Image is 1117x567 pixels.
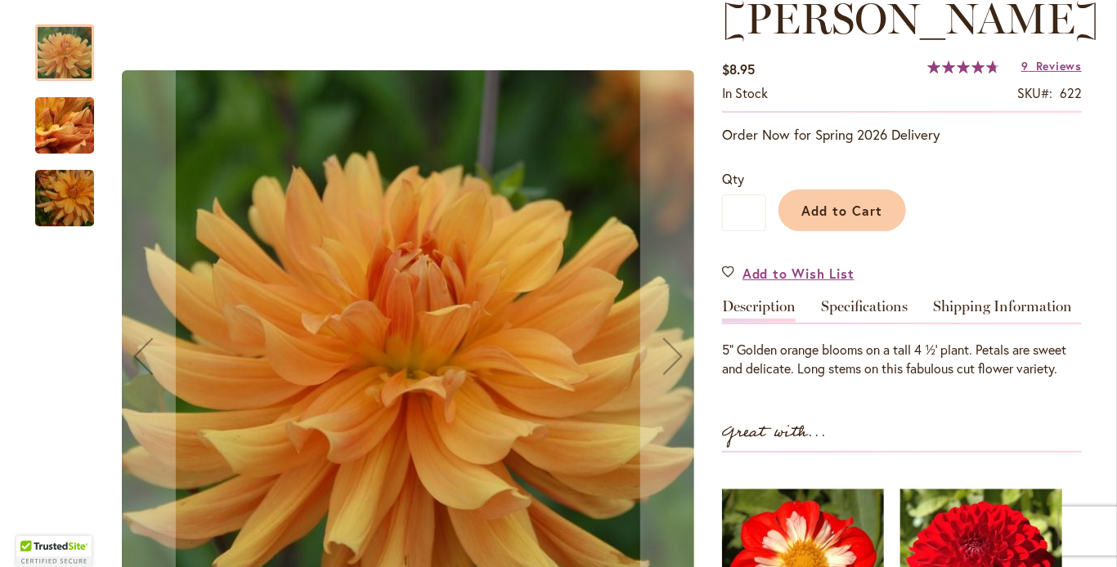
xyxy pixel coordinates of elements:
div: ANDREW CHARLES [35,8,110,81]
a: Shipping Information [933,299,1072,323]
div: Detailed Product Info [722,299,1082,378]
div: 96% [927,60,999,74]
a: Add to Wish List [722,264,855,283]
span: $8.95 [722,60,755,78]
div: 5” Golden orange blooms on a tall 4 ½’ plant. Petals are sweet and delicate. Long stems on this f... [722,341,1082,378]
a: Specifications [821,299,908,323]
p: Order Now for Spring 2026 Delivery [722,125,1082,145]
div: 622 [1060,84,1082,103]
strong: SKU [1017,84,1052,101]
a: 9 Reviews [1021,58,1082,74]
span: Qty [722,170,744,187]
button: Add to Cart [778,190,906,231]
img: ANDREW CHARLES [6,159,123,238]
iframe: Launch Accessibility Center [12,509,58,555]
div: ANDREW CHARLES [35,154,94,226]
a: Description [722,299,796,323]
span: Add to Cart [802,202,883,219]
div: ANDREW CHARLES [35,81,110,154]
img: ANDREW CHARLES [6,82,123,170]
strong: Great with... [722,419,827,446]
span: Reviews [1036,58,1082,74]
div: Availability [722,84,768,103]
span: Add to Wish List [742,264,855,283]
span: In stock [722,84,768,101]
span: 9 [1021,58,1029,74]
